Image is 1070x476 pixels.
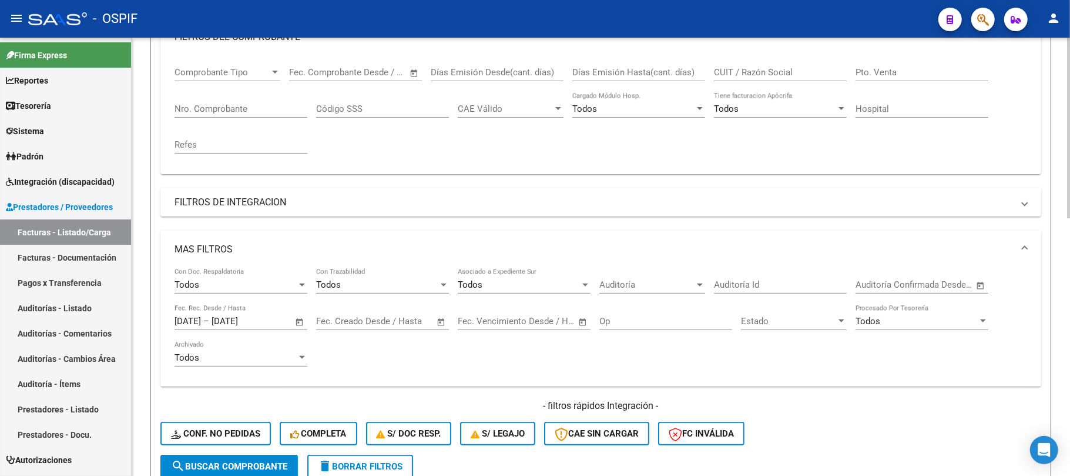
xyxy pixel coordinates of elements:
[338,67,395,78] input: End date
[458,316,496,327] input: Start date
[160,422,271,445] button: Conf. no pedidas
[212,316,269,327] input: End date
[458,104,553,114] span: CAE Válido
[658,422,744,445] button: FC Inválida
[1030,436,1058,464] div: Open Intercom Messenger
[160,188,1041,217] mat-expansion-panel-header: FILTROS DE INTEGRACION
[290,428,347,439] span: Completa
[175,67,270,78] span: Comprobante Tipo
[175,352,199,363] span: Todos
[171,461,287,472] span: Buscar Comprobante
[669,428,734,439] span: FC Inválida
[6,175,115,188] span: Integración (discapacidad)
[175,316,201,327] input: Start date
[293,315,307,329] button: Open calendar
[572,104,597,114] span: Todos
[175,243,1013,256] mat-panel-title: MAS FILTROS
[576,315,590,329] button: Open calendar
[171,459,185,473] mat-icon: search
[471,428,525,439] span: S/ legajo
[160,400,1041,412] h4: - filtros rápidos Integración -
[93,6,137,32] span: - OSPIF
[203,316,209,327] span: –
[599,279,695,290] span: Auditoría
[544,422,649,445] button: CAE SIN CARGAR
[408,66,421,80] button: Open calendar
[365,316,422,327] input: End date
[160,268,1041,387] div: MAS FILTROS
[714,104,739,114] span: Todos
[555,428,639,439] span: CAE SIN CARGAR
[904,279,961,290] input: End date
[507,316,563,327] input: End date
[460,422,535,445] button: S/ legajo
[6,74,48,87] span: Reportes
[1046,11,1061,25] mat-icon: person
[175,279,199,290] span: Todos
[9,11,24,25] mat-icon: menu
[6,454,72,467] span: Autorizaciones
[377,428,441,439] span: S/ Doc Resp.
[175,196,1013,209] mat-panel-title: FILTROS DE INTEGRACION
[160,56,1041,174] div: FILTROS DEL COMPROBANTE
[171,428,260,439] span: Conf. no pedidas
[974,279,988,292] button: Open calendar
[280,422,357,445] button: Completa
[366,422,452,445] button: S/ Doc Resp.
[160,231,1041,268] mat-expansion-panel-header: MAS FILTROS
[741,316,836,327] span: Estado
[856,279,894,290] input: Start date
[6,49,67,62] span: Firma Express
[318,459,332,473] mat-icon: delete
[458,279,482,290] span: Todos
[316,316,354,327] input: Start date
[435,315,448,329] button: Open calendar
[6,150,43,163] span: Padrón
[6,99,51,112] span: Tesorería
[316,279,341,290] span: Todos
[6,201,113,214] span: Prestadores / Proveedores
[318,461,402,472] span: Borrar Filtros
[6,125,44,138] span: Sistema
[289,67,327,78] input: Start date
[856,316,880,327] span: Todos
